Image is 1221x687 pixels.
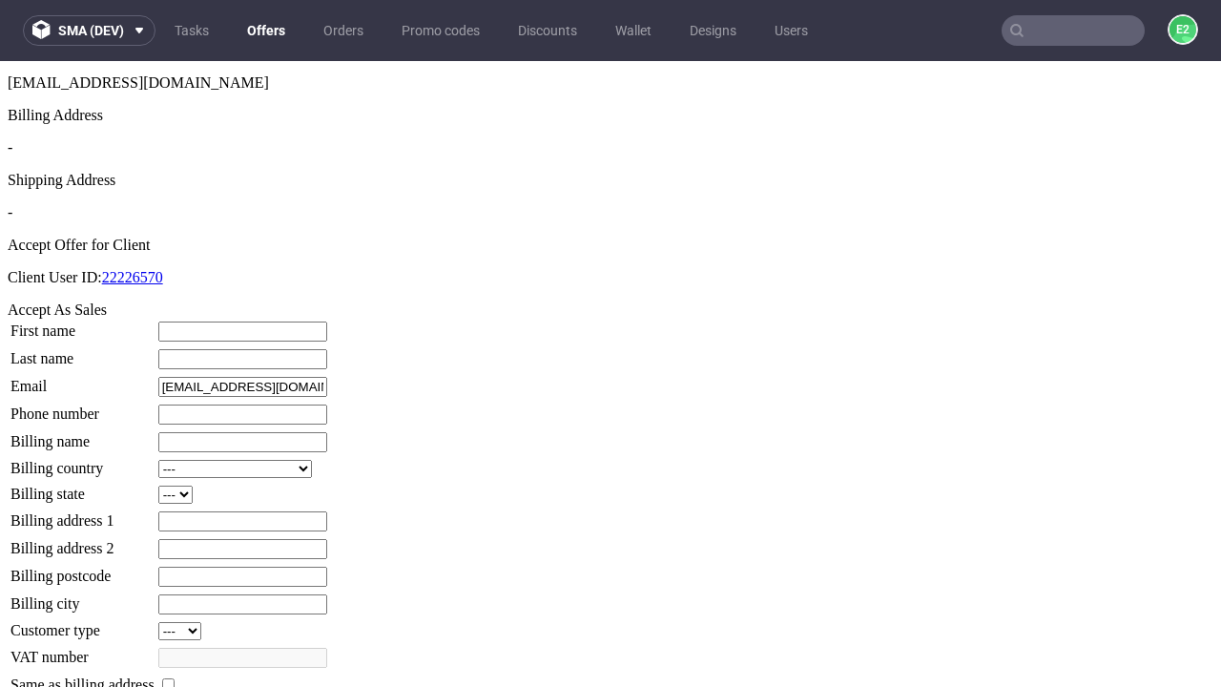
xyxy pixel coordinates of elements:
[8,111,1213,128] div: Shipping Address
[10,315,155,337] td: Email
[8,46,1213,63] div: Billing Address
[8,208,1213,225] p: Client User ID:
[10,586,155,608] td: VAT number
[1169,16,1196,43] figcaption: e2
[10,343,155,364] td: Phone number
[10,449,155,471] td: Billing address 1
[8,240,1213,258] div: Accept As Sales
[10,532,155,554] td: Billing city
[10,287,155,309] td: Last name
[312,15,375,46] a: Orders
[10,370,155,392] td: Billing name
[236,15,297,46] a: Offers
[10,614,155,635] td: Same as billing address
[10,260,155,281] td: First name
[10,424,155,444] td: Billing state
[10,398,155,418] td: Billing country
[58,24,124,37] span: sma (dev)
[10,560,155,580] td: Customer type
[8,143,12,159] span: -
[8,78,12,94] span: -
[8,176,1213,193] div: Accept Offer for Client
[102,208,163,224] a: 22226570
[604,15,663,46] a: Wallet
[163,15,220,46] a: Tasks
[10,477,155,499] td: Billing address 2
[23,15,155,46] button: sma (dev)
[678,15,748,46] a: Designs
[507,15,589,46] a: Discounts
[10,505,155,527] td: Billing postcode
[8,13,269,30] span: [EMAIL_ADDRESS][DOMAIN_NAME]
[390,15,491,46] a: Promo codes
[763,15,819,46] a: Users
